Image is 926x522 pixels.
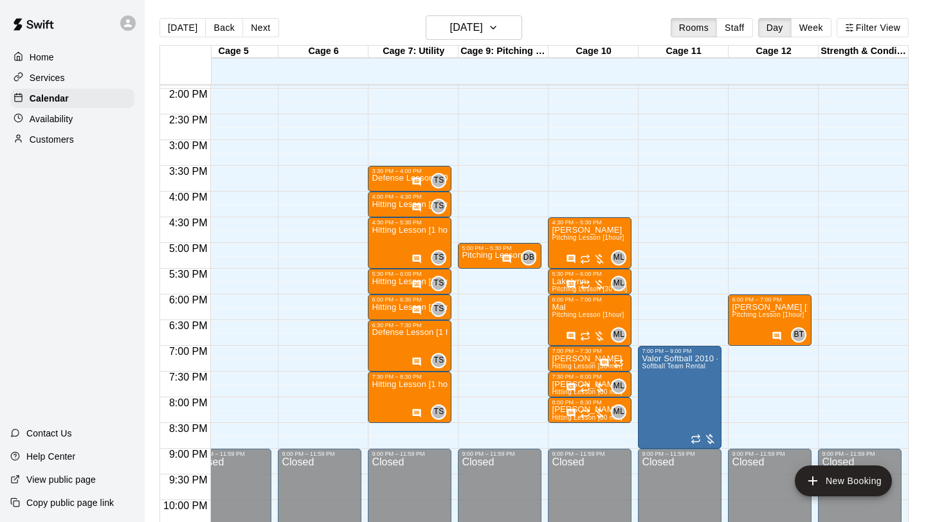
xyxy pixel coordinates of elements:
button: add [795,465,892,496]
div: 4:00 PM – 4:30 PM [372,194,448,200]
div: Cage 12 [729,46,819,58]
div: 9:00 PM – 11:59 PM [462,451,538,457]
div: 6:00 PM – 6:30 PM [372,296,448,303]
div: Dakota Bandy [521,250,536,265]
svg: Has notes [566,331,576,341]
button: Day [758,18,792,37]
span: Tommy Santiago [436,276,446,291]
p: Availability [30,113,73,125]
span: ML [613,251,624,264]
span: TS [433,354,444,367]
div: 6:00 PM – 7:00 PM: Presley Poorman [728,294,812,346]
span: Recurring event [613,358,624,368]
div: 9:00 PM – 11:59 PM [732,451,808,457]
span: Bella Thornton [796,327,806,343]
div: 8:00 PM – 8:30 PM: Jocelyn [548,397,631,423]
button: Rooms [671,18,717,37]
svg: Has notes [412,203,422,213]
div: 6:30 PM – 7:30 PM: Defense Lesson [1 hour] [368,320,451,372]
p: Calendar [30,92,69,105]
div: 6:00 PM – 6:30 PM: Hitting Lesson [30 min] [368,294,451,320]
span: TS [433,406,444,419]
div: Michelle LaCourse [611,404,626,420]
div: Cage 10 [549,46,639,58]
div: 7:00 PM – 7:30 PM [552,348,628,354]
span: 4:30 PM [166,217,211,228]
div: Tommy Santiago [431,173,446,188]
button: Staff [716,18,753,37]
div: 5:00 PM – 5:30 PM [462,245,538,251]
span: Pitching Lesson [1hour] [552,234,624,241]
span: 3:00 PM [166,140,211,151]
div: Strength & Conditioning Area [819,46,909,58]
span: Hitting Lesson [30 min] [552,414,622,421]
svg: Has notes [412,357,422,367]
div: Michelle LaCourse [611,379,626,394]
span: 4:00 PM [166,192,211,203]
div: Cage 11 [639,46,729,58]
div: Tommy Santiago [431,250,446,265]
svg: Has notes [566,382,576,393]
span: Tommy Santiago [436,250,446,265]
span: 8:30 PM [166,423,211,434]
div: Michelle LaCourse [611,250,626,265]
div: Cage 7: Utility [368,46,458,58]
div: Tommy Santiago [431,276,446,291]
div: Services [10,68,134,87]
span: Pitching Lesson [30 min] [552,285,627,292]
svg: Has notes [412,177,422,187]
div: 9:00 PM – 11:59 PM [192,451,268,457]
span: Tommy Santiago [436,301,446,317]
span: ML [613,380,624,393]
span: 8:00 PM [166,397,211,408]
div: 4:30 PM – 5:30 PM [372,219,448,226]
span: Michelle LaCourse [616,379,626,394]
h6: [DATE] [450,19,483,37]
div: Cage 6 [278,46,368,58]
div: Cage 5 [188,46,278,58]
span: 3:30 PM [166,166,211,177]
div: 6:30 PM – 7:30 PM [372,322,448,328]
span: 2:30 PM [166,114,211,125]
div: Tommy Santiago [431,353,446,368]
span: Pitching Lesson [1hour] [552,311,624,318]
div: 7:30 PM – 8:00 PM: Nora [548,372,631,397]
span: Softball Team Rental [642,363,705,370]
span: Recurring event [580,382,590,393]
div: 4:00 PM – 4:30 PM: Hitting Lesson [30 min] [368,192,451,217]
div: Michelle LaCourse [611,327,626,343]
button: Next [242,18,278,37]
span: ML [613,406,624,419]
div: 3:30 PM – 4:00 PM [372,168,448,174]
div: 7:30 PM – 8:00 PM [552,373,628,380]
div: 7:30 PM – 8:30 PM [372,373,448,380]
div: 8:00 PM – 8:30 PM [552,399,628,406]
span: Tommy Santiago [436,353,446,368]
a: Availability [10,109,134,129]
span: 6:30 PM [166,320,211,331]
span: Hitting Lesson [30 min] [552,363,622,370]
span: Hitting Lesson [30 min] [552,388,622,395]
p: Copy public page link [26,496,114,509]
div: Cage 9: Pitching Baseball [458,46,549,58]
div: 6:00 PM – 7:00 PM [732,296,808,303]
div: 4:30 PM – 5:30 PM: Kennedy [548,217,631,269]
div: 3:30 PM – 4:00 PM: Defense Lesson [30 min] [368,166,451,192]
span: 5:00 PM [166,243,211,254]
div: 7:00 PM – 9:00 PM: Valor Softball 2010 - Hugley [638,346,722,449]
div: 9:00 PM – 11:59 PM [552,451,628,457]
span: Michelle LaCourse [616,276,626,291]
span: Recurring event [580,408,590,419]
div: 9:00 PM – 11:59 PM [372,451,448,457]
span: 9:30 PM [166,474,211,485]
svg: Has notes [412,305,422,316]
div: Bella Thornton [791,327,806,343]
p: Contact Us [26,427,72,440]
div: Tommy Santiago [431,199,446,214]
div: 4:30 PM – 5:30 PM [552,219,628,226]
a: Customers [10,130,134,149]
div: 7:00 PM – 9:00 PM [642,348,718,354]
span: Michelle LaCourse [616,327,626,343]
span: Michelle LaCourse [616,250,626,265]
